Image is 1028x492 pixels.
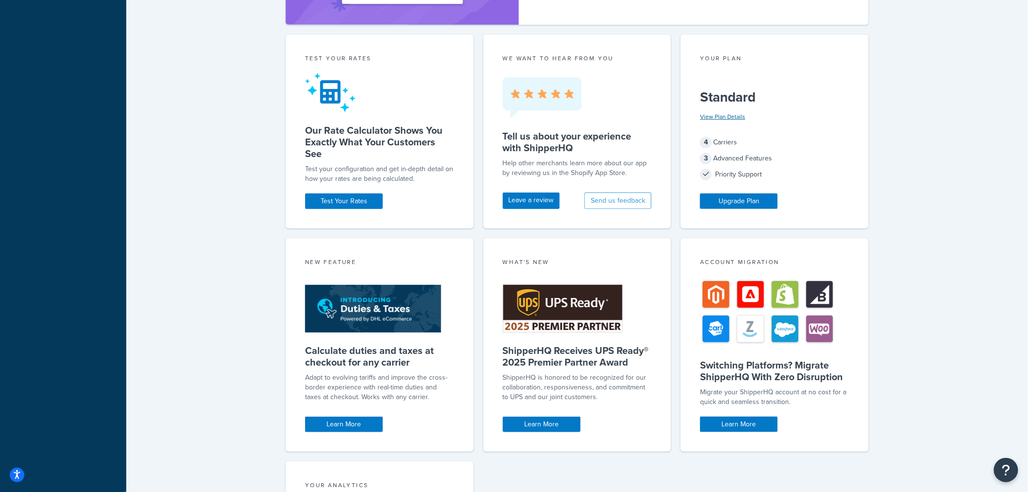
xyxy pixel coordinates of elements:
[584,193,651,209] button: Send us feedback
[305,164,454,184] div: Test your configuration and get in-depth detail on how your rates are being calculated.
[503,130,652,154] h5: Tell us about your experience with ShipperHQ
[305,54,454,65] div: Test your rates
[305,481,454,492] div: Your Analytics
[503,193,560,209] a: Leave a review
[700,387,849,407] div: Migrate your ShipperHQ account at no cost for a quick and seamless transition.
[503,158,652,178] p: Help other merchants learn more about our app by reviewing us in the Shopify App Store.
[700,359,849,383] h5: Switching Platforms? Migrate ShipperHQ With Zero Disruption
[700,89,849,105] h5: Standard
[503,417,581,432] a: Learn More
[700,137,712,148] span: 4
[503,258,652,269] div: What's New
[700,417,778,432] a: Learn More
[700,152,849,165] div: Advanced Features
[700,153,712,164] span: 3
[503,54,652,63] p: we want to hear from you
[700,168,849,181] div: Priority Support
[305,373,454,402] p: Adapt to evolving tariffs and improve the cross-border experience with real-time duties and taxes...
[700,136,849,149] div: Carriers
[700,193,778,209] a: Upgrade Plan
[305,258,454,269] div: New Feature
[994,458,1018,482] button: Open Resource Center
[305,124,454,159] h5: Our Rate Calculator Shows You Exactly What Your Customers See
[305,345,454,368] h5: Calculate duties and taxes at checkout for any carrier
[305,417,383,432] a: Learn More
[503,345,652,368] h5: ShipperHQ Receives UPS Ready® 2025 Premier Partner Award
[503,373,652,402] p: ShipperHQ is honored to be recognized for our collaboration, responsiveness, and commitment to UP...
[700,258,849,269] div: Account Migration
[700,112,745,121] a: View Plan Details
[305,193,383,209] a: Test Your Rates
[700,54,849,65] div: Your Plan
